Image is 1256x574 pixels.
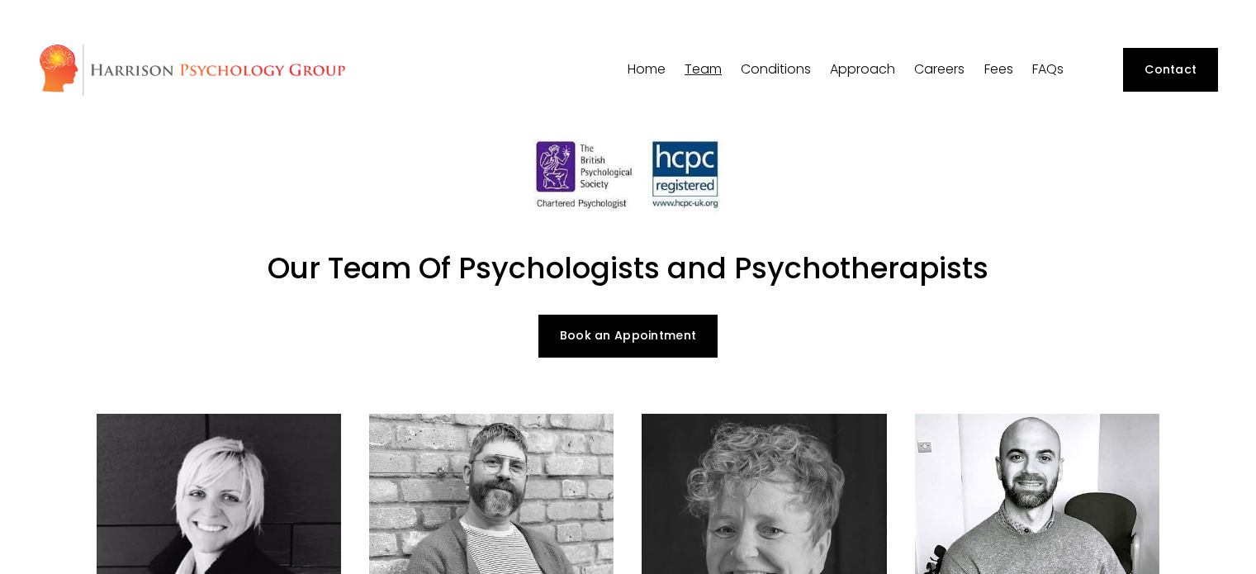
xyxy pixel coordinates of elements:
[685,63,722,76] span: Team
[984,62,1013,78] a: Fees
[830,63,895,76] span: Approach
[524,131,731,216] img: HCPC Registered Psychologists London
[830,62,895,78] a: folder dropdown
[38,43,346,97] img: Harrison Psychology Group
[685,62,722,78] a: folder dropdown
[741,62,811,78] a: folder dropdown
[97,250,1159,287] h1: Our Team Of Psychologists and Psychotherapists
[1032,62,1064,78] a: FAQs
[741,63,811,76] span: Conditions
[1123,48,1218,91] a: Contact
[628,62,666,78] a: Home
[538,315,718,358] a: Book an Appointment
[914,62,965,78] a: Careers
